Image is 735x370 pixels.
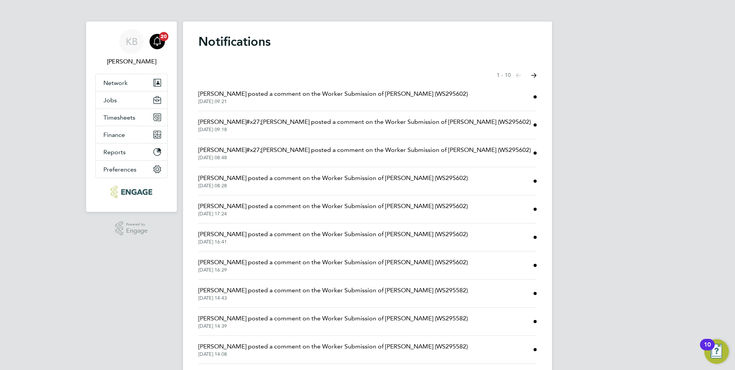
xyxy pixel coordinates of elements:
[198,342,468,357] a: [PERSON_NAME] posted a comment on the Worker Submission of [PERSON_NAME] (WS295582)[DATE] 14:08
[497,68,537,83] nav: Select page of notifications list
[159,32,168,41] span: 20
[96,126,167,143] button: Finance
[198,342,468,351] span: [PERSON_NAME] posted a comment on the Worker Submission of [PERSON_NAME] (WS295582)
[198,34,537,49] h1: Notifications
[198,314,468,329] a: [PERSON_NAME] posted a comment on the Worker Submission of [PERSON_NAME] (WS295582)[DATE] 14:39
[126,37,138,47] span: KB
[198,202,468,217] a: [PERSON_NAME] posted a comment on the Worker Submission of [PERSON_NAME] (WS295602)[DATE] 17:24
[95,57,168,66] span: Kerry Baker
[198,127,531,133] span: [DATE] 09:18
[198,155,531,161] span: [DATE] 08:48
[198,239,468,245] span: [DATE] 16:41
[198,145,531,155] span: [PERSON_NAME]#x27;[PERSON_NAME] posted a comment on the Worker Submission of [PERSON_NAME] (WS295...
[198,295,468,301] span: [DATE] 14:43
[198,258,468,267] span: [PERSON_NAME] posted a comment on the Worker Submission of [PERSON_NAME] (WS295602)
[198,98,468,105] span: [DATE] 09:21
[198,258,468,273] a: [PERSON_NAME] posted a comment on the Worker Submission of [PERSON_NAME] (WS295602)[DATE] 16:29
[198,89,468,98] span: [PERSON_NAME] posted a comment on the Worker Submission of [PERSON_NAME] (WS295602)
[198,286,468,295] span: [PERSON_NAME] posted a comment on the Worker Submission of [PERSON_NAME] (WS295582)
[103,114,135,121] span: Timesheets
[103,166,136,173] span: Preferences
[198,286,468,301] a: [PERSON_NAME] posted a comment on the Worker Submission of [PERSON_NAME] (WS295582)[DATE] 14:43
[198,117,531,127] span: [PERSON_NAME]#x27;[PERSON_NAME] posted a comment on the Worker Submission of [PERSON_NAME] (WS295...
[198,173,468,183] span: [PERSON_NAME] posted a comment on the Worker Submission of [PERSON_NAME] (WS295602)
[95,29,168,66] a: KB[PERSON_NAME]
[704,345,711,355] div: 10
[96,109,167,126] button: Timesheets
[704,339,729,364] button: Open Resource Center, 10 new notifications
[198,230,468,245] a: [PERSON_NAME] posted a comment on the Worker Submission of [PERSON_NAME] (WS295602)[DATE] 16:41
[198,267,468,273] span: [DATE] 16:29
[198,183,468,189] span: [DATE] 08:28
[115,221,148,236] a: Powered byEngage
[96,143,167,160] button: Reports
[103,97,117,104] span: Jobs
[497,72,511,79] span: 1 - 10
[198,117,531,133] a: [PERSON_NAME]#x27;[PERSON_NAME] posted a comment on the Worker Submission of [PERSON_NAME] (WS295...
[198,89,468,105] a: [PERSON_NAME] posted a comment on the Worker Submission of [PERSON_NAME] (WS295602)[DATE] 09:21
[103,79,128,87] span: Network
[198,351,468,357] span: [DATE] 14:08
[111,186,152,198] img: ncclondon-logo-retina.png
[198,211,468,217] span: [DATE] 17:24
[198,202,468,211] span: [PERSON_NAME] posted a comment on the Worker Submission of [PERSON_NAME] (WS295602)
[96,161,167,178] button: Preferences
[103,131,125,138] span: Finance
[198,173,468,189] a: [PERSON_NAME] posted a comment on the Worker Submission of [PERSON_NAME] (WS295602)[DATE] 08:28
[103,148,126,156] span: Reports
[96,74,167,91] button: Network
[198,323,468,329] span: [DATE] 14:39
[198,230,468,239] span: [PERSON_NAME] posted a comment on the Worker Submission of [PERSON_NAME] (WS295602)
[86,22,177,212] nav: Main navigation
[126,221,148,228] span: Powered by
[198,314,468,323] span: [PERSON_NAME] posted a comment on the Worker Submission of [PERSON_NAME] (WS295582)
[198,145,531,161] a: [PERSON_NAME]#x27;[PERSON_NAME] posted a comment on the Worker Submission of [PERSON_NAME] (WS295...
[150,29,165,54] a: 20
[96,92,167,108] button: Jobs
[126,228,148,234] span: Engage
[95,186,168,198] a: Go to home page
